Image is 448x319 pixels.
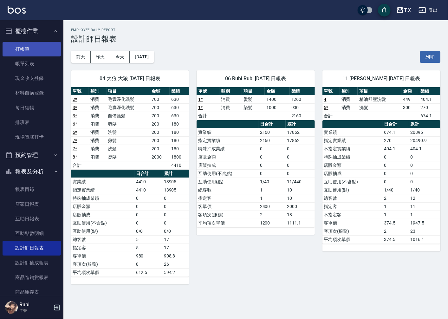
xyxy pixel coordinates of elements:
td: 2160 [290,112,315,120]
td: 互助使用(點) [322,186,382,194]
th: 累計 [286,120,315,128]
td: 指定客 [71,244,134,252]
td: 270 [382,136,409,145]
td: 0 [162,202,189,211]
td: 0 [134,202,162,211]
td: 實業績 [71,178,134,186]
td: 客單價 [71,252,134,260]
td: 0 [258,153,286,161]
td: 消費 [89,128,107,136]
td: 互助使用(點) [71,227,134,235]
td: 200 [150,145,169,153]
a: 4 [324,97,327,102]
td: 指定實業績 [197,136,258,145]
td: 洗髮 [107,128,150,136]
th: 日合計 [258,120,286,128]
td: 908.8 [162,252,189,260]
td: 180 [170,145,189,153]
td: 消費 [89,95,107,103]
td: 店販金額 [322,161,382,169]
h2: Employee Daily Report [71,28,440,32]
td: 4410 [170,161,189,169]
a: 互助日報表 [3,212,61,226]
td: 0/0 [134,227,162,235]
td: 總客數 [71,235,134,244]
th: 金額 [401,87,419,95]
td: 1200 [258,219,286,227]
a: 設計師抽成報表 [3,256,61,270]
td: 11/440 [286,178,315,186]
td: 總客數 [197,186,258,194]
td: 1 [258,186,286,194]
td: 1111.1 [286,219,315,227]
span: 11 [PERSON_NAME] [DATE] 日報表 [330,75,433,82]
td: 17862 [286,128,315,136]
th: 類別 [219,87,242,95]
button: 前天 [71,51,91,63]
td: 0 [409,178,440,186]
td: 4410 [134,178,162,186]
td: 毛囊淨化洗髮 [107,103,150,112]
td: 消費 [219,103,242,112]
td: 18 [286,211,315,219]
td: 客項次(服務) [322,227,382,235]
button: save [378,4,391,16]
td: 特殊抽成業績 [322,153,382,161]
table: a dense table [197,87,315,120]
td: 平均項次單價 [197,219,258,227]
td: 指定客 [322,202,382,211]
td: 自備護髮 [107,112,150,120]
td: 0 [286,161,315,169]
td: 20490.9 [409,136,440,145]
th: 金額 [265,87,290,95]
table: a dense table [197,120,315,227]
td: 630 [170,95,189,103]
td: 2400 [258,202,286,211]
span: 04 大狼 大狼 [DATE] 日報表 [79,75,181,82]
th: 項目 [242,87,265,95]
td: 612.5 [134,268,162,277]
td: 平均項次單價 [71,268,134,277]
td: 平均項次單價 [322,235,382,244]
td: 10 [286,186,315,194]
th: 單號 [197,87,219,95]
td: 404.1 [409,145,440,153]
td: 1 [382,202,409,211]
td: 店販抽成 [322,169,382,178]
th: 日合計 [134,170,162,178]
img: Person [5,301,18,314]
td: 2 [382,227,409,235]
td: 1016.1 [409,235,440,244]
td: 1 [258,194,286,202]
td: 0 [382,169,409,178]
th: 金額 [150,87,169,95]
h5: Rubi [19,302,52,308]
a: 排班表 [3,115,61,130]
div: T.X [404,6,411,14]
td: 店販抽成 [197,161,258,169]
td: 洗髮 [358,103,401,112]
td: 10 [286,194,315,202]
td: 實業績 [197,128,258,136]
a: 每日結帳 [3,101,61,115]
td: 630 [170,112,189,120]
td: 指定實業績 [71,186,134,194]
td: 0 [286,153,315,161]
td: 404.1 [382,145,409,153]
td: 1/40 [409,186,440,194]
td: 互助使用(不含點) [322,178,382,186]
th: 類別 [340,87,358,95]
th: 單號 [322,87,340,95]
td: 2160 [258,136,286,145]
th: 類別 [89,87,107,95]
a: 現場電腦打卡 [3,130,61,144]
td: 店販金額 [71,202,134,211]
td: 17862 [286,136,315,145]
td: 180 [170,128,189,136]
p: 主管 [19,308,52,314]
td: 0 [162,211,189,219]
table: a dense table [322,120,440,244]
button: 今天 [110,51,130,63]
td: 0/0 [162,227,189,235]
td: 17 [162,235,189,244]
